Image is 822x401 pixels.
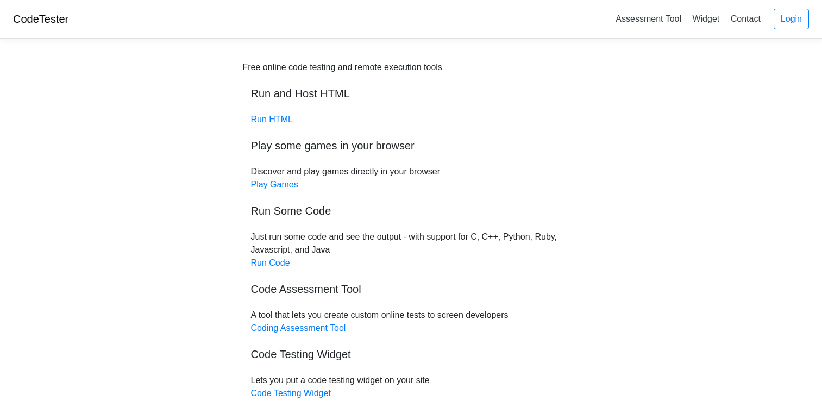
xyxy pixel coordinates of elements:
[251,87,572,100] h5: Run and Host HTML
[251,323,346,333] a: Coding Assessment Tool
[251,204,572,217] h5: Run Some Code
[251,348,572,361] h5: Code Testing Widget
[243,61,580,400] div: Discover and play games directly in your browser Just run some code and see the output - with sup...
[726,10,765,28] a: Contact
[251,283,572,296] h5: Code Assessment Tool
[251,115,293,124] a: Run HTML
[251,258,290,267] a: Run Code
[774,9,809,29] a: Login
[611,10,686,28] a: Assessment Tool
[251,139,572,152] h5: Play some games in your browser
[243,61,442,74] div: Free online code testing and remote execution tools
[251,180,298,189] a: Play Games
[13,13,68,25] a: CodeTester
[251,389,331,398] a: Code Testing Widget
[688,10,724,28] a: Widget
